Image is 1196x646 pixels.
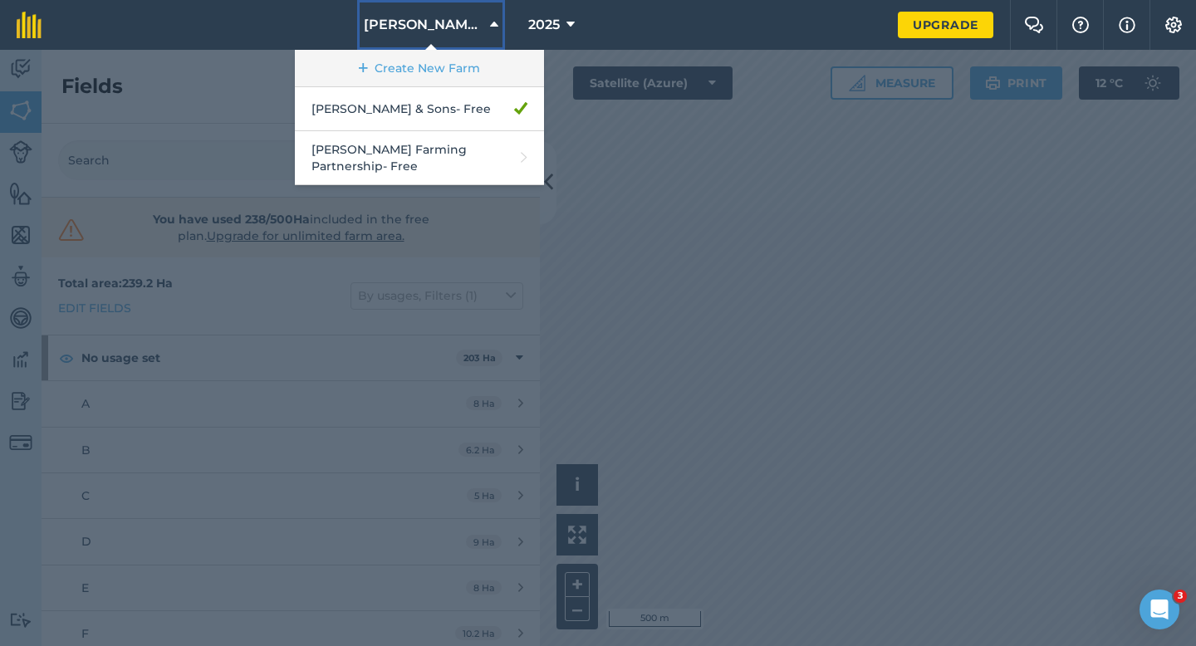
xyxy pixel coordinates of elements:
a: [PERSON_NAME] Farming Partnership- Free [295,131,544,185]
span: 2025 [528,15,560,35]
span: [PERSON_NAME] & Sons [364,15,483,35]
img: fieldmargin Logo [17,12,42,38]
a: Upgrade [898,12,993,38]
img: Two speech bubbles overlapping with the left bubble in the forefront [1024,17,1044,33]
span: 3 [1174,590,1187,603]
iframe: Intercom live chat [1140,590,1179,629]
a: Create New Farm [295,50,544,87]
img: svg+xml;base64,PHN2ZyB4bWxucz0iaHR0cDovL3d3dy53My5vcmcvMjAwMC9zdmciIHdpZHRoPSIxNyIgaGVpZ2h0PSIxNy... [1119,15,1135,35]
img: A question mark icon [1071,17,1091,33]
img: A cog icon [1164,17,1184,33]
a: [PERSON_NAME] & Sons- Free [295,87,544,131]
